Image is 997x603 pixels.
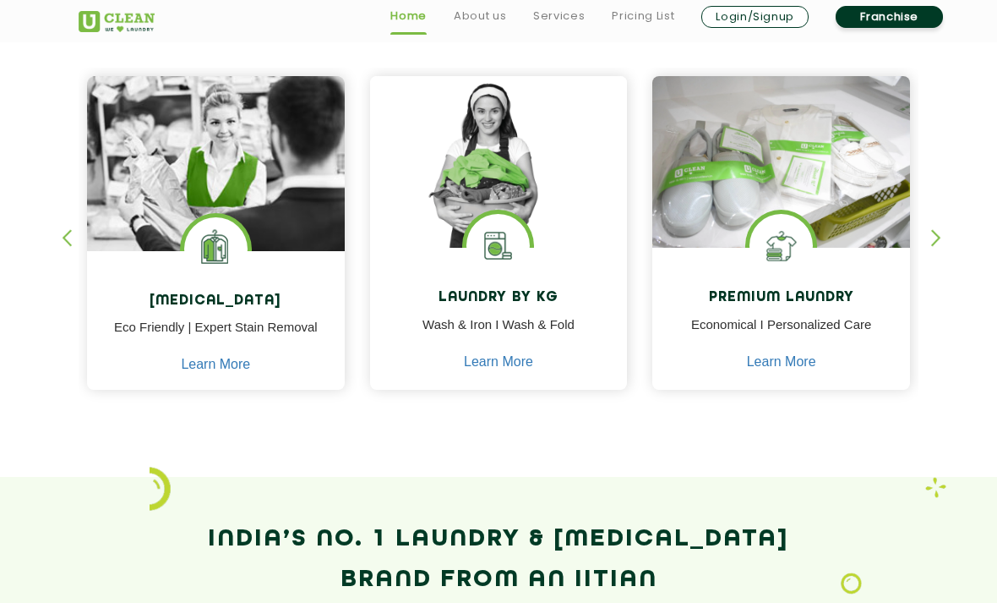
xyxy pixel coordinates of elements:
[454,6,506,26] a: About us
[79,519,918,600] h2: India’s No. 1 Laundry & [MEDICAL_DATA] Brand from an IITian
[925,477,946,498] img: Laundry wash and iron
[390,6,427,26] a: Home
[184,217,248,281] img: Laundry Services near me
[181,357,250,372] a: Learn More
[612,6,674,26] a: Pricing List
[466,214,530,277] img: laundry washing machine
[701,6,809,28] a: Login/Signup
[533,6,585,26] a: Services
[836,6,943,28] a: Franchise
[747,354,816,370] a: Learn More
[150,467,171,511] img: icon_2.png
[749,214,813,277] img: Shoes Cleaning
[383,290,615,306] h4: Laundry by Kg
[665,315,897,354] p: Economical I Personalized Care
[370,76,628,248] img: a girl with laundry basket
[79,11,155,32] img: UClean Laundry and Dry Cleaning
[100,318,332,356] p: Eco Friendly | Expert Stain Removal
[464,354,533,370] a: Learn More
[87,76,345,283] img: Drycleaners near me
[383,315,615,354] p: Wash & Iron I Wash & Fold
[652,76,910,248] img: laundry done shoes and clothes
[665,290,897,306] h4: Premium Laundry
[841,573,862,595] img: Laundry
[100,293,332,310] h4: [MEDICAL_DATA]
